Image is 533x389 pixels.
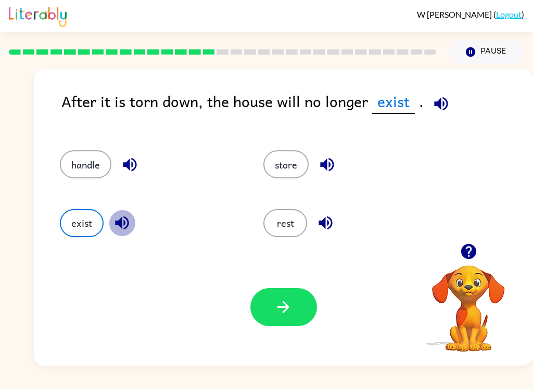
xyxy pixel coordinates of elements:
video: Your browser must support playing .mp4 files to use Literably. Please try using another browser. [416,249,521,353]
div: ( ) [417,9,524,19]
img: Literably [9,4,67,27]
div: After it is torn down, the house will no longer . [61,89,533,129]
span: exist [372,89,415,114]
button: Pause [449,40,524,64]
button: store [263,150,309,178]
span: W [PERSON_NAME] [417,9,493,19]
a: Logout [496,9,522,19]
button: exist [60,209,104,237]
button: rest [263,209,307,237]
button: handle [60,150,111,178]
